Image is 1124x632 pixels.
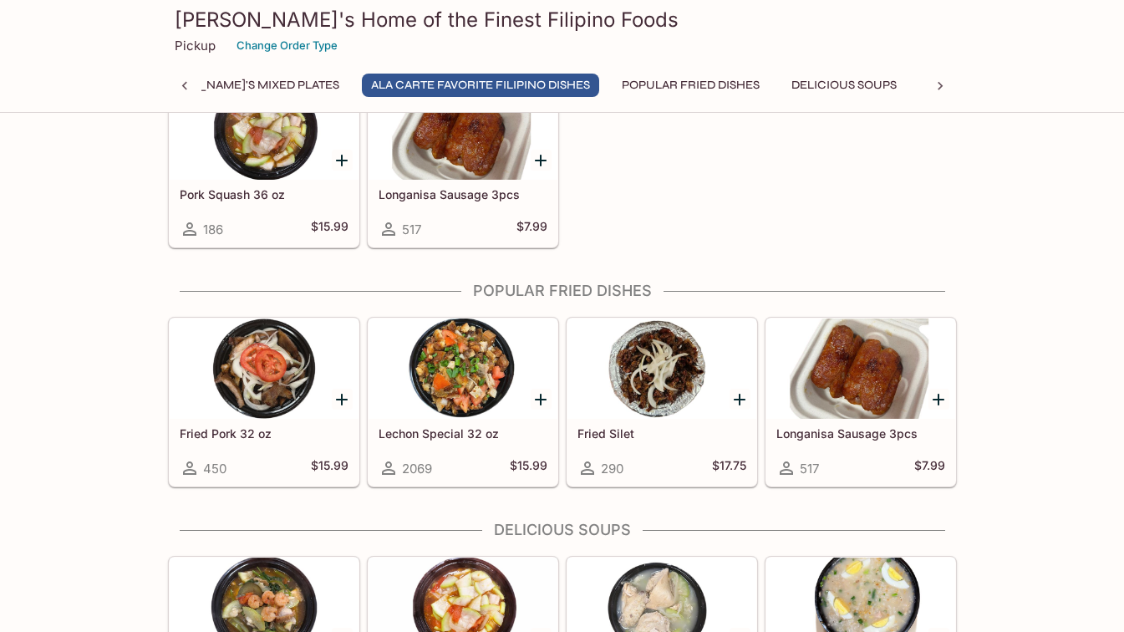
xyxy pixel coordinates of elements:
button: Add Longanisa Sausage 3pcs [928,389,949,410]
div: Longanisa Sausage 3pcs [766,319,955,419]
button: Add Longanisa Sausage 3pcs [531,150,552,171]
h5: $15.99 [510,458,547,478]
div: Fried Silet [567,319,756,419]
h5: Fried Pork 32 oz [180,426,348,441]
a: Pork Squash 36 oz186$15.99 [169,79,359,247]
span: 450 [203,461,226,477]
div: Pork Squash 36 oz [170,79,359,180]
h5: $17.75 [712,458,746,478]
h5: $7.99 [516,219,547,239]
button: Ala Carte Favorite Filipino Dishes [362,74,599,97]
button: Popular Fried Dishes [613,74,769,97]
h5: Lechon Special 32 oz [379,426,547,441]
p: Pickup [175,38,216,54]
span: 517 [402,222,421,237]
h5: Longanisa Sausage 3pcs [379,187,547,201]
button: Add Fried Pork 32 oz [332,389,353,410]
div: Longanisa Sausage 3pcs [369,79,557,180]
button: Change Order Type [229,33,345,59]
a: Fried Pork 32 oz450$15.99 [169,318,359,487]
a: Fried Silet290$17.75 [567,318,757,487]
h5: Fried Silet [577,426,746,441]
button: [PERSON_NAME]'s Mixed Plates [135,74,348,97]
h5: $7.99 [914,458,945,478]
a: Longanisa Sausage 3pcs517$7.99 [368,79,558,247]
h5: Longanisa Sausage 3pcs [776,426,945,441]
span: 2069 [402,461,432,477]
span: 186 [203,222,223,237]
button: Add Fried Silet [730,389,750,410]
a: Lechon Special 32 oz2069$15.99 [368,318,558,487]
h5: $15.99 [311,458,348,478]
h5: $15.99 [311,219,348,239]
button: Add Lechon Special 32 oz [531,389,552,410]
span: 290 [601,461,623,477]
h4: Delicious Soups [168,521,957,539]
span: 517 [800,461,819,477]
h3: [PERSON_NAME]'s Home of the Finest Filipino Foods [175,7,950,33]
a: Longanisa Sausage 3pcs517$7.99 [765,318,956,487]
h4: Popular Fried Dishes [168,282,957,300]
button: Add Pork Squash 36 oz [332,150,353,171]
div: Fried Pork 32 oz [170,319,359,419]
button: Squid and Shrimp Dishes [919,74,1095,97]
button: Delicious Soups [782,74,906,97]
div: Lechon Special 32 oz [369,319,557,419]
h5: Pork Squash 36 oz [180,187,348,201]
